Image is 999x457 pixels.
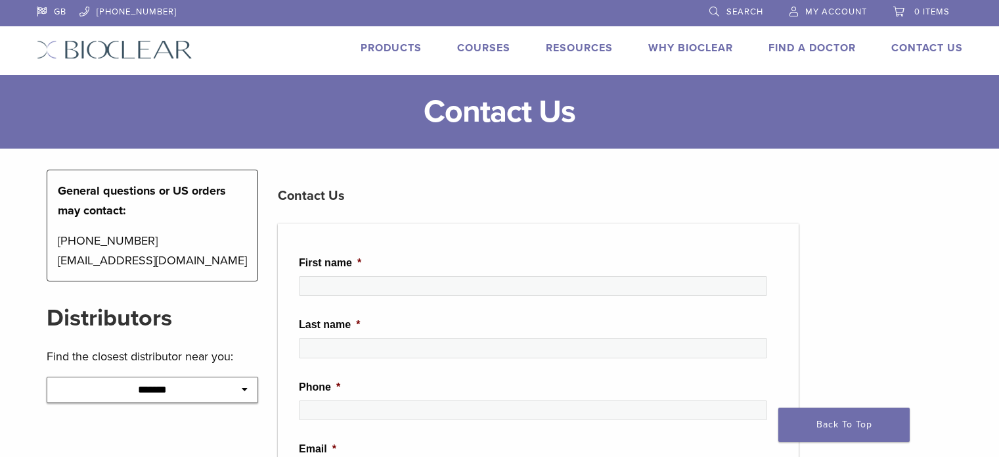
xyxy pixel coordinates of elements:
[768,41,856,55] a: Find A Doctor
[457,41,510,55] a: Courses
[299,443,336,456] label: Email
[726,7,763,17] span: Search
[546,41,613,55] a: Resources
[47,302,259,334] h2: Distributors
[47,347,259,366] p: Find the closest distributor near you:
[891,41,963,55] a: Contact Us
[805,7,867,17] span: My Account
[299,256,361,270] label: First name
[299,318,360,332] label: Last name
[778,408,910,442] a: Back To Top
[58,231,248,270] p: [PHONE_NUMBER] [EMAIL_ADDRESS][DOMAIN_NAME]
[914,7,950,17] span: 0 items
[299,381,340,395] label: Phone
[58,183,226,218] strong: General questions or US orders may contact:
[361,41,422,55] a: Products
[37,40,192,59] img: Bioclear
[648,41,733,55] a: Why Bioclear
[278,180,799,212] h3: Contact Us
